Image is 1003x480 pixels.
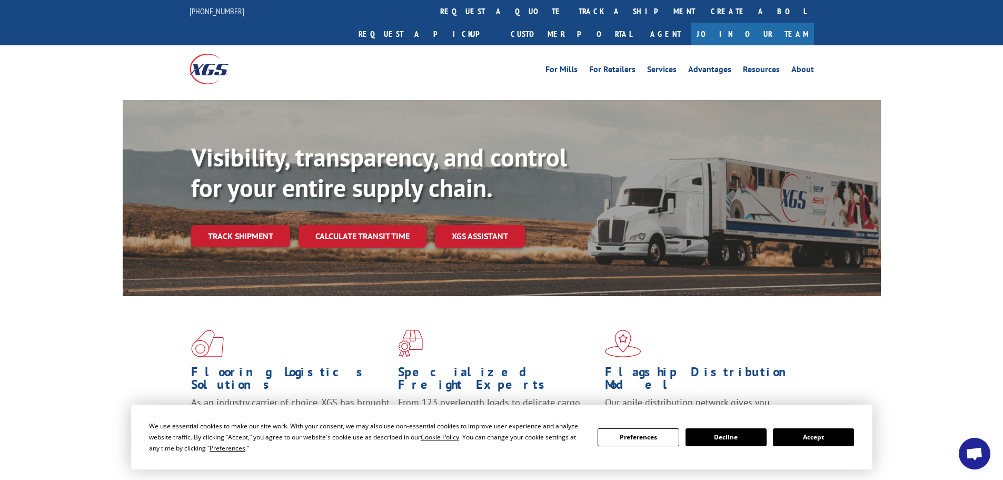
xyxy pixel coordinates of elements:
[688,65,731,77] a: Advantages
[435,225,525,248] a: XGS ASSISTANT
[959,438,990,469] div: Open chat
[791,65,814,77] a: About
[398,396,597,443] p: From 123 overlength loads to delicate cargo, our experienced staff knows the best way to move you...
[351,23,503,45] a: Request a pickup
[131,405,872,469] div: Cookie Consent Prompt
[598,428,679,446] button: Preferences
[545,65,578,77] a: For Mills
[647,65,677,77] a: Services
[190,6,244,16] a: [PHONE_NUMBER]
[191,141,567,204] b: Visibility, transparency, and control for your entire supply chain.
[605,330,641,357] img: xgs-icon-flagship-distribution-model-red
[299,225,426,248] a: Calculate transit time
[421,433,459,442] span: Cookie Policy
[149,420,585,454] div: We use essential cookies to make our site work. With your consent, we may also use non-essential ...
[503,23,640,45] a: Customer Portal
[589,65,635,77] a: For Retailers
[191,396,390,434] span: As an industry carrier of choice, XGS has brought innovation and dedication to flooring logistics...
[686,428,767,446] button: Decline
[191,366,390,396] h1: Flooring Logistics Solutions
[210,444,245,453] span: Preferences
[773,428,854,446] button: Accept
[191,225,290,247] a: Track shipment
[691,23,814,45] a: Join Our Team
[605,366,804,396] h1: Flagship Distribution Model
[191,330,224,357] img: xgs-icon-total-supply-chain-intelligence-red
[640,23,691,45] a: Agent
[398,330,423,357] img: xgs-icon-focused-on-flooring-red
[605,396,799,421] span: Our agile distribution network gives you nationwide inventory management on demand.
[398,366,597,396] h1: Specialized Freight Experts
[743,65,780,77] a: Resources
